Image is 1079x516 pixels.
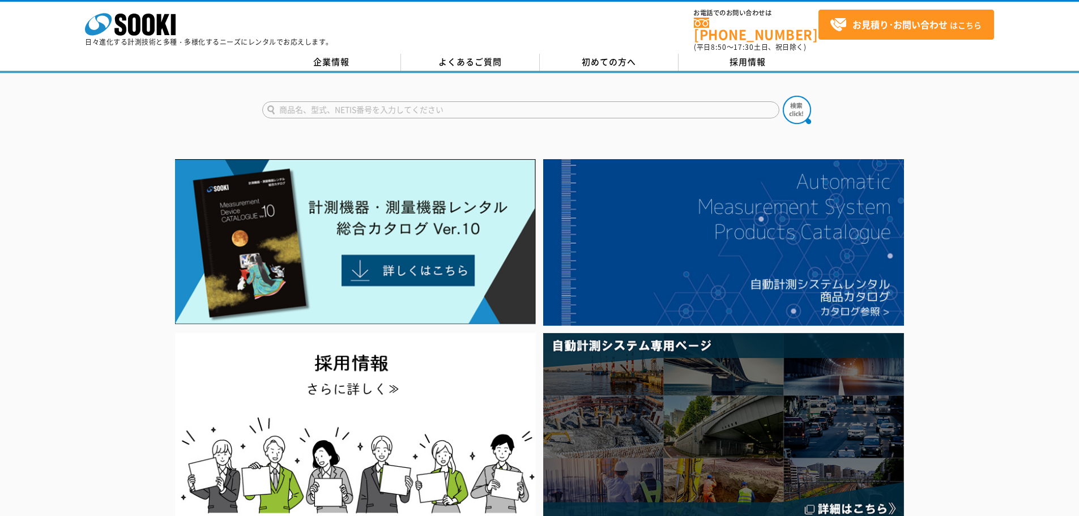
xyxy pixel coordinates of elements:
[852,18,948,31] strong: お見積り･お問い合わせ
[818,10,994,40] a: お見積り･お問い合わせはこちら
[694,42,806,52] span: (平日 ～ 土日、祝日除く)
[582,56,636,68] span: 初めての方へ
[401,54,540,71] a: よくあるご質問
[679,54,817,71] a: 採用情報
[543,159,904,326] img: 自動計測システムカタログ
[540,54,679,71] a: 初めての方へ
[830,16,982,33] span: はこちら
[694,18,818,41] a: [PHONE_NUMBER]
[733,42,754,52] span: 17:30
[175,159,536,325] img: Catalog Ver10
[85,39,333,45] p: 日々進化する計測技術と多種・多様化するニーズにレンタルでお応えします。
[694,10,818,16] span: お電話でのお問い合わせは
[262,101,779,118] input: 商品名、型式、NETIS番号を入力してください
[711,42,727,52] span: 8:50
[262,54,401,71] a: 企業情報
[783,96,811,124] img: btn_search.png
